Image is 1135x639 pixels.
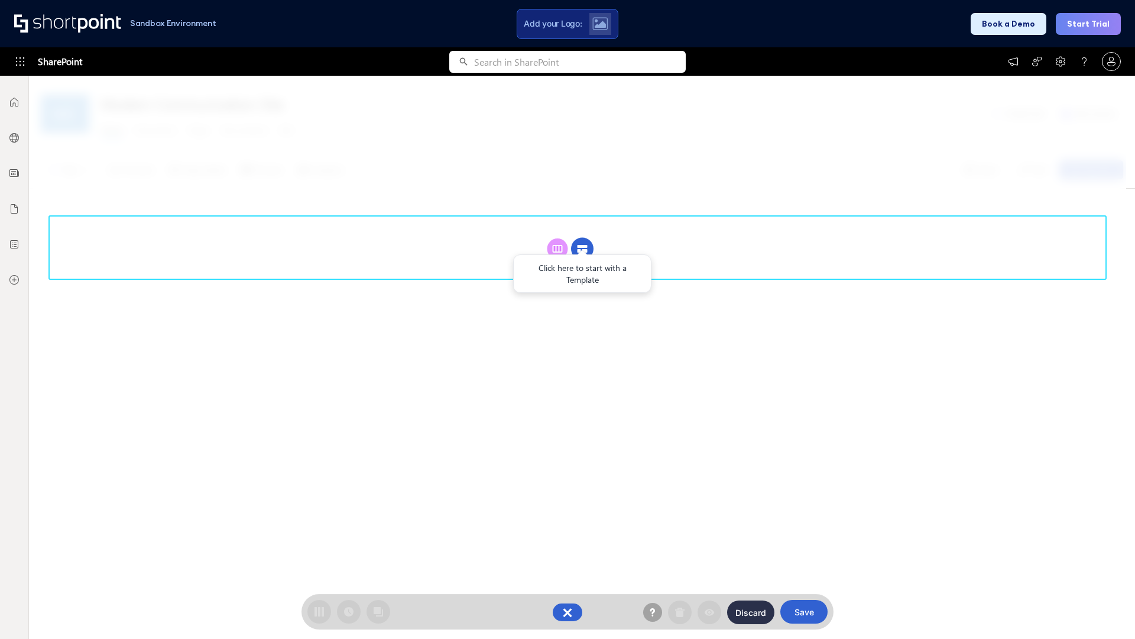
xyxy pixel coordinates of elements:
[1076,582,1135,639] iframe: Chat Widget
[524,18,582,29] span: Add your Logo:
[971,13,1046,35] button: Book a Demo
[780,600,828,624] button: Save
[130,20,216,27] h1: Sandbox Environment
[474,51,686,73] input: Search in SharePoint
[727,601,774,624] button: Discard
[1056,13,1121,35] button: Start Trial
[592,17,608,30] img: Upload logo
[38,47,82,76] span: SharePoint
